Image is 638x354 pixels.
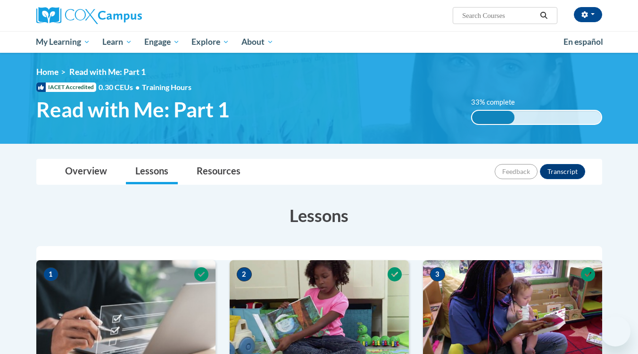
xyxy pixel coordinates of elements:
[471,97,525,107] label: 33% complete
[540,164,585,179] button: Transcript
[43,267,58,281] span: 1
[126,159,178,184] a: Lessons
[56,159,116,184] a: Overview
[69,67,146,77] span: Read with Me: Part 1
[96,31,138,53] a: Learn
[142,82,191,91] span: Training Hours
[574,7,602,22] button: Account Settings
[102,36,132,48] span: Learn
[36,204,602,227] h3: Lessons
[430,267,445,281] span: 3
[187,159,250,184] a: Resources
[36,82,96,92] span: IACET Accredited
[472,111,514,124] div: 33% complete
[461,10,537,21] input: Search Courses
[563,37,603,47] span: En español
[36,7,142,24] img: Cox Campus
[537,10,551,21] button: Search
[241,36,273,48] span: About
[22,31,616,53] div: Main menu
[99,82,142,92] span: 0.30 CEUs
[36,36,90,48] span: My Learning
[557,32,609,52] a: En español
[30,31,97,53] a: My Learning
[36,7,215,24] a: Cox Campus
[600,316,630,346] iframe: Button to launch messaging window
[144,36,180,48] span: Engage
[36,67,58,77] a: Home
[495,164,538,179] button: Feedback
[237,267,252,281] span: 2
[135,82,140,91] span: •
[235,31,280,53] a: About
[138,31,186,53] a: Engage
[36,97,230,122] span: Read with Me: Part 1
[185,31,235,53] a: Explore
[191,36,229,48] span: Explore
